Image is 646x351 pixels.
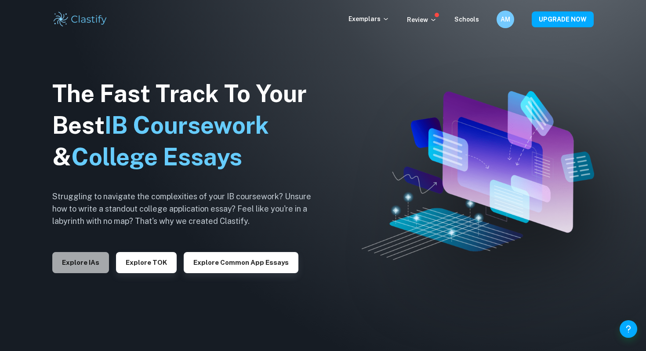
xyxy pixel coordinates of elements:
[52,190,325,227] h6: Struggling to navigate the complexities of your IB coursework? Unsure how to write a standout col...
[407,15,437,25] p: Review
[52,78,325,173] h1: The Fast Track To Your Best &
[620,320,637,338] button: Help and Feedback
[497,11,514,28] button: AM
[71,143,242,171] span: College Essays
[116,258,177,266] a: Explore TOK
[348,14,389,24] p: Exemplars
[52,252,109,273] button: Explore IAs
[184,258,298,266] a: Explore Common App essays
[52,258,109,266] a: Explore IAs
[362,91,595,260] img: Clastify hero
[184,252,298,273] button: Explore Common App essays
[501,15,511,24] h6: AM
[105,111,269,139] span: IB Coursework
[52,11,108,28] img: Clastify logo
[116,252,177,273] button: Explore TOK
[532,11,594,27] button: UPGRADE NOW
[454,16,479,23] a: Schools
